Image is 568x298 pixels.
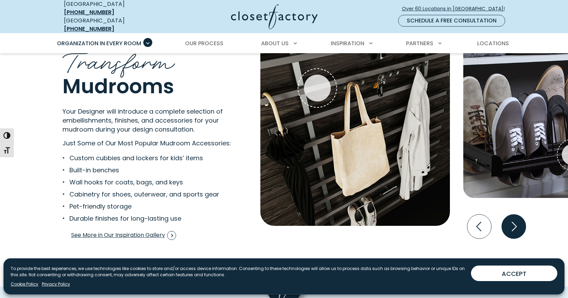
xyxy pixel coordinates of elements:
[64,25,114,33] a: [PHONE_NUMBER]
[398,15,505,27] a: Schedule a Free Consultation
[185,39,223,47] span: Our Process
[62,177,220,187] li: Wall hooks for coats, bags, and keys
[331,39,364,47] span: Inspiration
[62,202,220,211] li: Pet-friendly storage
[402,3,511,15] a: Over 60 Locations in [GEOGRAPHIC_DATA]!
[499,212,529,241] button: Next slide
[231,4,318,29] img: Closet Factory Logo
[406,39,433,47] span: Partners
[64,8,114,16] a: [PHONE_NUMBER]
[62,165,220,175] li: Built-in benches
[42,281,70,287] a: Privacy Policy
[471,266,557,281] button: ACCEPT
[62,72,174,100] span: Mudrooms
[261,39,289,47] span: About Us
[62,214,220,223] li: Durable finishes for long-lasting use
[62,138,242,148] p: Just Some of Our Most Popular Mudroom Accessories:
[464,212,494,241] button: Previous slide
[57,39,141,47] span: Organization in Every Room
[62,190,220,199] li: Cabinetry for shoes, outerwear, and sports gear
[64,17,164,33] div: [GEOGRAPHIC_DATA]
[71,231,176,240] span: See More in Our Inspiration Gallery
[62,107,223,134] span: Your Designer will introduce a complete selection of embellishments, finishes, and accessories fo...
[62,153,220,163] li: Custom cubbies and lockers for kids’ items
[260,27,450,226] img: Symphony wall organizer
[11,281,38,287] a: Cookie Policy
[477,39,509,47] span: Locations
[11,266,465,278] p: To provide the best experiences, we use technologies like cookies to store and/or access device i...
[402,5,510,12] span: Over 60 Locations in [GEOGRAPHIC_DATA]!
[62,41,175,78] span: Transform
[71,229,176,242] a: See More in Our Inspiration Gallery
[52,34,516,53] nav: Primary Menu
